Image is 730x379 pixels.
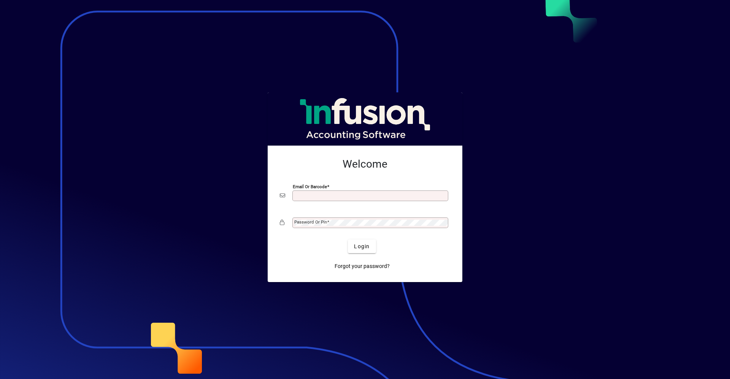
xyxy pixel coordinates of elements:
[280,158,450,171] h2: Welcome
[354,243,370,251] span: Login
[335,262,390,270] span: Forgot your password?
[332,259,393,273] a: Forgot your password?
[348,239,376,253] button: Login
[293,184,327,189] mat-label: Email or Barcode
[294,219,327,225] mat-label: Password or Pin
